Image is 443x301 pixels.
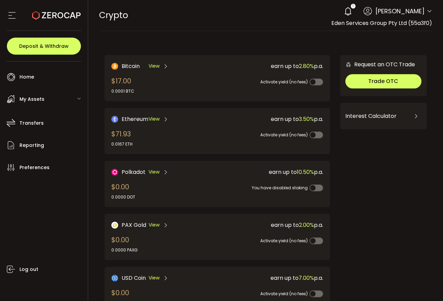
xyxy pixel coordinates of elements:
button: Trade OTC [345,74,421,88]
div: earn up to p.a. [220,168,323,176]
span: Activate yield (no fees) [260,79,308,85]
iframe: Chat Widget [409,268,443,301]
span: Crypto [99,9,128,21]
img: Bitcoin [111,63,118,70]
span: PAX Gold [122,221,146,229]
div: 0.0000 DOT [111,194,135,200]
span: View [149,274,160,282]
span: Trade OTC [368,77,398,85]
img: USD Coin [111,275,118,282]
div: Request an OTC Trade [340,60,415,69]
span: Deposit & Withdraw [19,44,69,49]
div: $17.00 [111,76,134,94]
span: You have disabled staking [252,185,308,191]
span: Polkadot [122,168,146,176]
span: 1 [352,4,354,9]
button: Deposit & Withdraw [7,38,81,55]
span: Log out [19,264,38,274]
div: earn up to p.a. [220,115,323,123]
div: 0.0001 BTC [111,88,134,94]
span: Ethereum [122,115,148,123]
div: 0.0000 PAXG [111,247,138,253]
span: 2.00% [299,221,314,229]
span: Bitcoin [122,62,140,70]
img: Ethereum [111,116,118,123]
div: earn up to p.a. [220,62,323,70]
span: Transfers [19,118,44,128]
img: DOT [111,169,118,176]
img: 6nGpN7MZ9FLuBP83NiajKbTRY4UzlzQtBKtCrLLspmCkSvCZHBKvY3NxgQaT5JnOQREvtQ257bXeeSTueZfAPizblJ+Fe8JwA... [345,61,351,68]
span: [PERSON_NAME] [375,6,425,16]
span: 7.00% [299,274,314,282]
span: Activate yield (no fees) [260,132,308,138]
span: 2.80% [299,62,314,70]
span: View [149,63,160,70]
div: $0.00 [111,235,138,253]
span: My Assets [19,94,44,104]
span: USD Coin [122,274,146,282]
div: $0.00 [111,182,135,200]
img: PAX Gold [111,222,118,229]
div: earn up to p.a. [220,274,323,282]
span: Home [19,72,34,82]
span: View [149,221,160,229]
span: Activate yield (no fees) [260,291,308,297]
span: Eden Services Group Pty Ltd (55a3f0) [331,19,432,27]
span: Reporting [19,140,44,150]
span: 3.50% [299,115,314,123]
span: 10.50% [297,168,314,176]
span: View [149,168,160,176]
span: Preferences [19,163,50,173]
span: Activate yield (no fees) [260,238,308,244]
div: $71.93 [111,129,133,147]
span: View [149,115,160,123]
div: earn up to p.a. [220,221,323,229]
div: Interest Calculator [345,108,421,124]
div: 0.0167 ETH [111,141,133,147]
